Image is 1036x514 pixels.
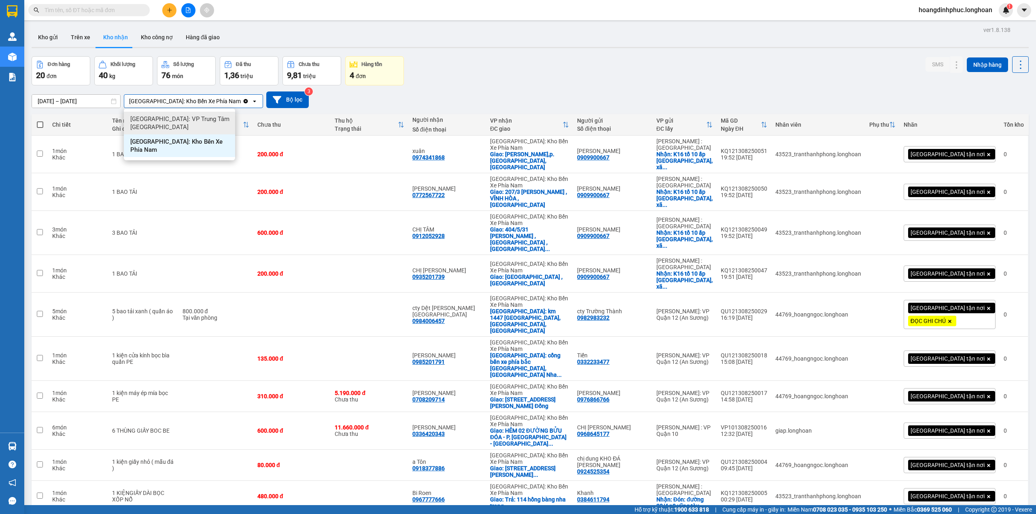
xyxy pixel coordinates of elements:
[967,57,1008,72] button: Nhập hàng
[52,490,104,496] div: 1 món
[656,257,713,270] div: [PERSON_NAME] : [GEOGRAPHIC_DATA]
[721,117,761,124] div: Mã GD
[721,274,767,280] div: 19:51 [DATE]
[257,189,327,195] div: 200.000 đ
[577,185,648,192] div: ANH BẢO
[904,121,996,128] div: Nhãn
[721,465,767,472] div: 09:45 [DATE]
[64,28,97,47] button: Trên xe
[490,414,569,427] div: [GEOGRAPHIC_DATA]: Kho Bến Xe Phía Nam
[266,91,309,108] button: Bộ lọc
[577,117,648,124] div: Người gửi
[335,117,397,124] div: Thu hộ
[112,189,174,195] div: 1 BAO TẢI
[721,148,767,154] div: KQ121308250051
[912,5,999,15] span: hoangdinhphuc.longhoan
[775,311,861,318] div: 44769_hoangngoc.longhoan
[656,496,713,509] div: Nhận: Đón: đường 30/4 p9 vũng tàu
[412,431,445,437] div: 0336420343
[490,125,563,132] div: ĐC giao
[656,352,713,365] div: [PERSON_NAME]: VP Quận 12 (An Sương)
[577,314,609,321] div: 0982983232
[775,462,861,468] div: 44769_hoangngoc.longhoan
[52,308,104,314] div: 5 món
[889,508,892,511] span: ⚪️
[52,148,104,154] div: 1 món
[721,396,767,403] div: 14:58 [DATE]
[533,472,538,478] span: ...
[486,114,573,136] th: Toggle SortBy
[775,493,861,499] div: 43523_tranthanhphong.longhoan
[412,126,482,133] div: Số điện thoại
[7,5,17,17] img: logo-vxr
[112,117,174,124] div: Tên món
[112,270,174,277] div: 1 BAO TẢI
[257,270,327,277] div: 200.000 đ
[412,117,482,123] div: Người nhận
[36,70,45,80] span: 20
[656,229,713,249] div: Nhận: K16 tổ 10 ấp Phước Hiệp, xã Phước Tỉnh huyện Long Điền, Bà Rịa Vũng Tau
[52,274,104,280] div: Khác
[656,270,713,290] div: Nhận: K16 tổ 10 ấp Phước Hiệp, xã Phước Tỉnh huyện Long Điền, Bà Rịa Vũng Tau
[490,189,569,208] div: Giao: 207/3 BÙI HUY BÍCH , VĨNH HÒA , NHA TRANG
[52,396,104,403] div: Khác
[490,496,569,509] div: Giao: Trả: 114 hồng bàng nha trang
[161,70,170,80] span: 76
[412,154,445,161] div: 0974341868
[287,70,302,80] span: 9,81
[721,359,767,365] div: 15:08 [DATE]
[412,359,445,365] div: 0985201791
[305,87,313,96] sup: 3
[577,352,648,359] div: Tiến
[721,233,767,239] div: 19:52 [DATE]
[412,192,445,198] div: 0772567722
[577,226,648,233] div: ANH BẢO
[577,390,648,396] div: Linh
[490,151,569,170] div: Giao: chung cư võ thị sáu,p.vĩnh trường,nha trang
[257,493,327,499] div: 480.000 đ
[548,440,553,447] span: ...
[656,189,713,208] div: Nhận: K16 tổ 10 ấp Phước Hiệp, xã Phước Tỉnh huyện Long Điền, Bà Rịa Vũng Tau
[721,314,767,321] div: 16:19 [DATE]
[52,359,104,365] div: Khác
[112,427,174,434] div: 6 THÙNG GIẤY BOC BE
[656,217,713,229] div: [PERSON_NAME] : [GEOGRAPHIC_DATA]
[8,32,17,41] img: warehouse-icon
[911,270,985,277] span: [GEOGRAPHIC_DATA] tận nơi
[721,185,767,192] div: KQ121308250050
[577,192,609,198] div: 0909900667
[1002,6,1010,14] img: icon-new-feature
[335,424,404,437] div: Chưa thu
[813,506,887,513] strong: 0708 023 035 - 0935 103 250
[183,314,249,321] div: Tại văn phòng
[303,73,316,79] span: triệu
[94,56,153,85] button: Khối lượng40kg
[1008,4,1011,9] span: 1
[865,114,900,136] th: Toggle SortBy
[577,396,609,403] div: 0976866766
[204,7,210,13] span: aim
[52,496,104,503] div: Khác
[52,390,104,396] div: 1 món
[721,390,767,396] div: QU121308250017
[577,431,609,437] div: 0968645177
[179,28,226,47] button: Hàng đã giao
[32,56,90,85] button: Đơn hàng20đơn
[361,62,382,67] div: Hàng tồn
[8,479,16,486] span: notification
[99,70,108,80] span: 40
[52,424,104,431] div: 6 món
[181,3,195,17] button: file-add
[656,483,713,496] div: [PERSON_NAME] : [GEOGRAPHIC_DATA]
[52,185,104,192] div: 1 món
[983,25,1011,34] div: ver 1.8.138
[112,490,174,503] div: 1 KIỆNGIẤY DÀI BỌC XỐP NỔ
[112,151,174,157] div: 1 BAO TẢI
[52,314,104,321] div: Khác
[775,229,861,236] div: 43523_tranthanhphong.longhoan
[167,7,172,13] span: plus
[335,424,404,431] div: 11.660.000 đ
[130,115,232,131] span: [GEOGRAPHIC_DATA]: VP Trung Tâm [GEOGRAPHIC_DATA]
[911,229,985,236] span: [GEOGRAPHIC_DATA] tận nơi
[97,28,134,47] button: Kho nhận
